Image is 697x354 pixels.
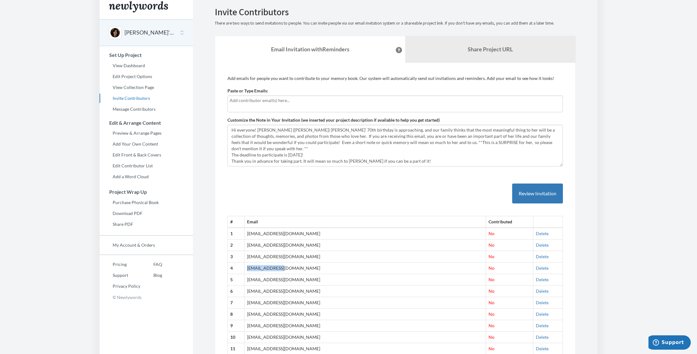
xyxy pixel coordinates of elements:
[536,231,549,236] a: Delete
[215,20,576,26] p: There are two ways to send invitations to people. You can invite people via our email invitation ...
[100,72,193,81] a: Edit Project Options
[100,139,193,149] a: Add Your Own Content
[228,240,245,251] th: 2
[228,228,245,239] th: 1
[228,332,245,343] th: 10
[140,260,162,269] a: FAQ
[536,265,549,271] a: Delete
[245,309,486,320] td: [EMAIL_ADDRESS][DOMAIN_NAME]
[100,209,193,218] a: Download PDF
[228,320,245,332] th: 9
[228,216,245,228] th: #
[100,172,193,181] a: Add a Word Cloud
[100,128,193,138] a: Preview & Arrange Pages
[227,75,563,82] p: Add emails for people you want to contribute to your memory book. Our system will automatically s...
[536,346,549,351] a: Delete
[536,311,549,317] a: Delete
[245,240,486,251] td: [EMAIL_ADDRESS][DOMAIN_NAME]
[100,105,193,114] a: Message Contributors
[489,323,494,328] span: No
[227,117,440,123] label: Customize the Note in Your Invitation (we inserted your project description if available to help ...
[489,334,494,340] span: No
[100,240,193,250] a: My Account & Orders
[245,216,486,228] th: Email
[245,332,486,343] td: [EMAIL_ADDRESS][DOMAIN_NAME]
[245,274,486,286] td: [EMAIL_ADDRESS][DOMAIN_NAME]
[100,83,193,92] a: View Collection Page
[536,334,549,340] a: Delete
[489,254,494,259] span: No
[489,242,494,248] span: No
[100,198,193,207] a: Purchase Physical Book
[245,297,486,309] td: [EMAIL_ADDRESS][DOMAIN_NAME]
[536,277,549,282] a: Delete
[648,335,691,351] iframe: Opens a widget where you can chat to one of our agents
[100,94,193,103] a: Invite Contributors
[100,52,193,58] h3: Set Up Project
[109,1,168,12] img: Newlywords logo
[228,263,245,274] th: 4
[486,216,533,228] th: Contributed
[512,184,563,204] button: Review Invitation
[228,297,245,309] th: 7
[100,260,140,269] a: Pricing
[100,150,193,160] a: Edit Front & Back Covers
[245,286,486,297] td: [EMAIL_ADDRESS][DOMAIN_NAME]
[227,125,563,166] textarea: Hi everyone! [PERSON_NAME] ([PERSON_NAME]) [PERSON_NAME]' 70th birthday is approaching, and our f...
[215,7,576,17] h2: Invite Contributors
[489,288,494,294] span: No
[124,29,175,37] button: [PERSON_NAME]'s 70th Birthday Book
[489,277,494,282] span: No
[228,309,245,320] th: 8
[489,346,494,351] span: No
[100,120,193,126] h3: Edit & Arrange Content
[245,320,486,332] td: [EMAIL_ADDRESS][DOMAIN_NAME]
[100,61,193,70] a: View Dashboard
[536,323,549,328] a: Delete
[100,161,193,170] a: Edit Contributor List
[100,282,140,291] a: Privacy Policy
[245,263,486,274] td: [EMAIL_ADDRESS][DOMAIN_NAME]
[228,274,245,286] th: 5
[489,300,494,305] span: No
[468,46,513,53] b: Share Project URL
[230,97,561,104] input: Add contributor email(s) here...
[489,265,494,271] span: No
[489,231,494,236] span: No
[536,242,549,248] a: Delete
[100,189,193,195] h3: Project Wrap Up
[140,271,162,280] a: Blog
[536,300,549,305] a: Delete
[100,292,193,302] p: © Newlywords
[536,254,549,259] a: Delete
[227,88,268,94] label: Paste or Type Emails:
[228,286,245,297] th: 6
[271,46,349,53] strong: Email Invitation with Reminders
[100,271,140,280] a: Support
[100,220,193,229] a: Share PDF
[536,288,549,294] a: Delete
[228,251,245,263] th: 3
[489,311,494,317] span: No
[245,251,486,263] td: [EMAIL_ADDRESS][DOMAIN_NAME]
[245,228,486,239] td: [EMAIL_ADDRESS][DOMAIN_NAME]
